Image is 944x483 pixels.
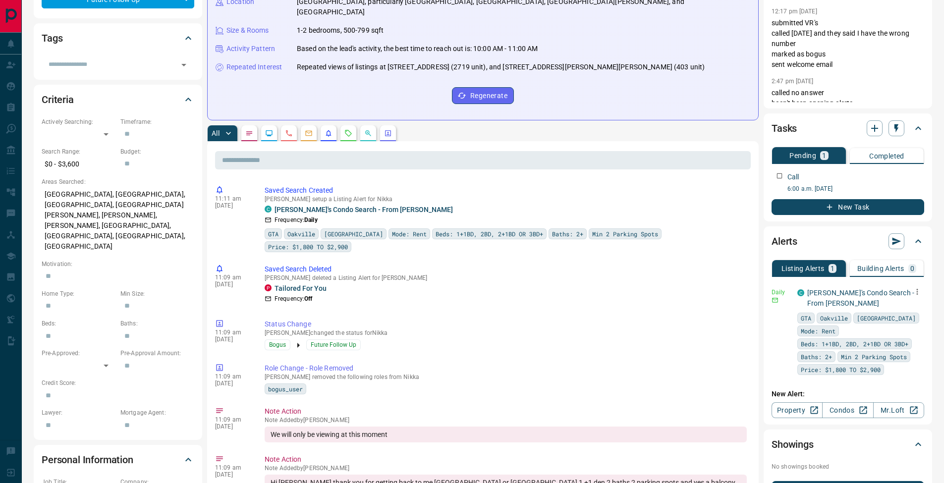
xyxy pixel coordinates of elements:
p: [DATE] [215,380,250,387]
p: Activity Pattern [226,44,275,54]
p: Daily [772,288,791,297]
h2: Criteria [42,92,74,107]
p: Status Change [265,319,747,329]
p: submitted VR's called [DATE] and they said I have the wrong number marked as bogus sent welcome e... [772,18,924,70]
p: Repeated views of listings at [STREET_ADDRESS] (2719 unit), and [STREET_ADDRESS][PERSON_NAME][PER... [297,62,705,72]
span: Mode: Rent [392,229,427,239]
div: We will only be viewing at this moment [265,427,747,442]
p: 11:09 am [215,373,250,380]
div: Tags [42,26,194,50]
span: Oakville [820,313,848,323]
span: [GEOGRAPHIC_DATA] [857,313,916,323]
p: 0 [910,265,914,272]
a: Tailored For You [275,284,327,292]
a: [PERSON_NAME]'s Condo Search - From [PERSON_NAME] [275,206,453,214]
span: Bogus [269,340,286,350]
p: 11:09 am [215,274,250,281]
p: Lawyer: [42,408,115,417]
button: Regenerate [452,87,514,104]
p: Areas Searched: [42,177,194,186]
p: Based on the lead's activity, the best time to reach out is: 10:00 AM - 11:00 AM [297,44,538,54]
p: Repeated Interest [226,62,282,72]
p: Pending [789,152,816,159]
p: 2:47 pm [DATE] [772,78,814,85]
p: Search Range: [42,147,115,156]
span: Price: $1,800 TO $2,900 [801,365,881,375]
a: [PERSON_NAME]'s Condo Search - From [PERSON_NAME] [807,289,914,307]
p: Mortgage Agent: [120,408,194,417]
p: Min Size: [120,289,194,298]
p: Frequency: [275,215,318,224]
p: New Alert: [772,389,924,399]
p: 11:09 am [215,329,250,336]
p: Home Type: [42,289,115,298]
svg: Requests [344,129,352,137]
p: Budget: [120,147,194,156]
p: [DATE] [215,336,250,343]
p: All [212,130,220,137]
p: [DATE] [215,202,250,209]
p: Timeframe: [120,117,194,126]
h2: Personal Information [42,452,133,468]
h2: Showings [772,436,814,452]
p: 1-2 bedrooms, 500-799 sqft [297,25,384,36]
span: Mode: Rent [801,326,835,336]
p: Completed [869,153,904,160]
p: Note Action [265,454,747,465]
p: 6:00 a.m. [DATE] [787,184,924,193]
p: Saved Search Deleted [265,264,747,274]
span: Baths: 2+ [801,352,832,362]
span: Oakville [287,229,315,239]
svg: Agent Actions [384,129,392,137]
p: 11:09 am [215,464,250,471]
button: New Task [772,199,924,215]
p: No showings booked [772,462,924,471]
svg: Email [772,297,778,304]
p: 1 [822,152,826,159]
p: Saved Search Created [265,185,747,196]
p: [DATE] [215,423,250,430]
strong: Off [304,295,312,302]
p: 12:17 pm [DATE] [772,8,817,15]
p: 11:11 am [215,195,250,202]
p: [PERSON_NAME] removed the following roles from Nikka [265,374,747,380]
span: Beds: 1+1BD, 2BD, 2+1BD OR 3BD+ [801,339,908,349]
span: GTA [801,313,811,323]
svg: Opportunities [364,129,372,137]
strong: Daily [304,216,318,223]
span: bogus_user [268,384,303,394]
p: Credit Score: [42,378,194,387]
p: $0 - $3,600 [42,156,115,172]
div: condos.ca [797,289,804,296]
svg: Listing Alerts [325,129,333,137]
p: Role Change - Role Removed [265,363,747,374]
svg: Emails [305,129,313,137]
p: [GEOGRAPHIC_DATA], [GEOGRAPHIC_DATA], [GEOGRAPHIC_DATA], [GEOGRAPHIC_DATA][PERSON_NAME], [PERSON_... [42,186,194,255]
svg: Lead Browsing Activity [265,129,273,137]
p: Frequency: [275,294,312,303]
p: Call [787,172,799,182]
p: [PERSON_NAME] changed the status for Nikka [265,329,747,336]
div: Tasks [772,116,924,140]
p: 11:09 am [215,416,250,423]
div: condos.ca [265,206,272,213]
svg: Notes [245,129,253,137]
p: called no answer hasn't been opening alerts marking email as bogus [772,88,924,119]
span: Baths: 2+ [552,229,583,239]
p: [DATE] [215,471,250,478]
p: 1 [831,265,834,272]
div: Showings [772,432,924,456]
div: property.ca [265,284,272,291]
p: [DATE] [215,281,250,288]
span: GTA [268,229,278,239]
span: Price: $1,800 TO $2,900 [268,242,348,252]
div: Criteria [42,88,194,111]
p: Note Added by [PERSON_NAME] [265,417,747,424]
p: Pre-Approved: [42,349,115,358]
div: Alerts [772,229,924,253]
h2: Tags [42,30,62,46]
h2: Tasks [772,120,797,136]
p: Listing Alerts [781,265,825,272]
p: Note Action [265,406,747,417]
h2: Alerts [772,233,797,249]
